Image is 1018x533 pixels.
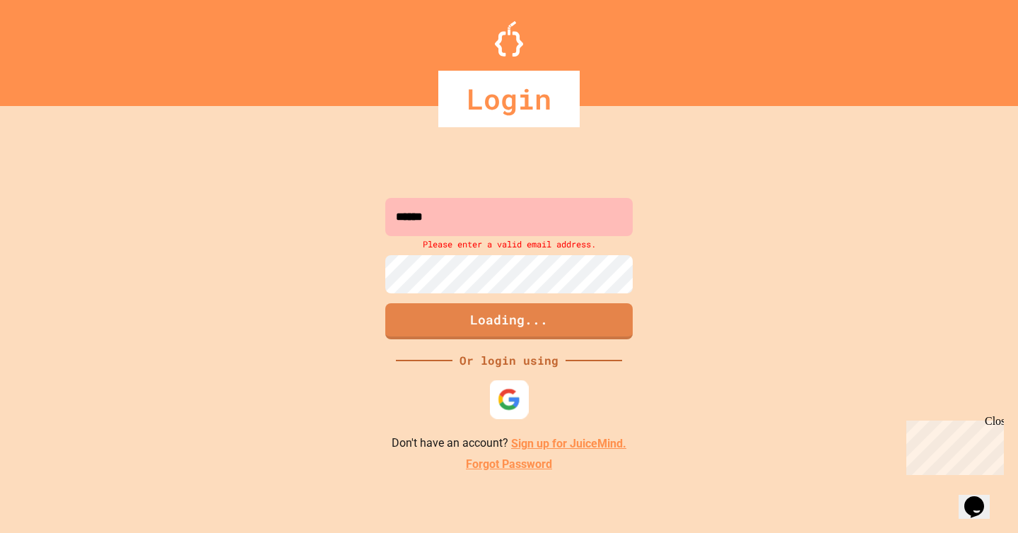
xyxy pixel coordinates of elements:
[466,456,552,473] a: Forgot Password
[498,388,521,411] img: google-icon.svg
[452,352,566,369] div: Or login using
[6,6,98,90] div: Chat with us now!Close
[438,71,580,127] div: Login
[392,435,626,452] p: Don't have an account?
[382,236,636,252] div: Please enter a valid email address.
[959,476,1004,519] iframe: chat widget
[495,21,523,57] img: Logo.svg
[901,415,1004,475] iframe: chat widget
[511,437,626,450] a: Sign up for JuiceMind.
[385,303,633,339] button: Loading...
